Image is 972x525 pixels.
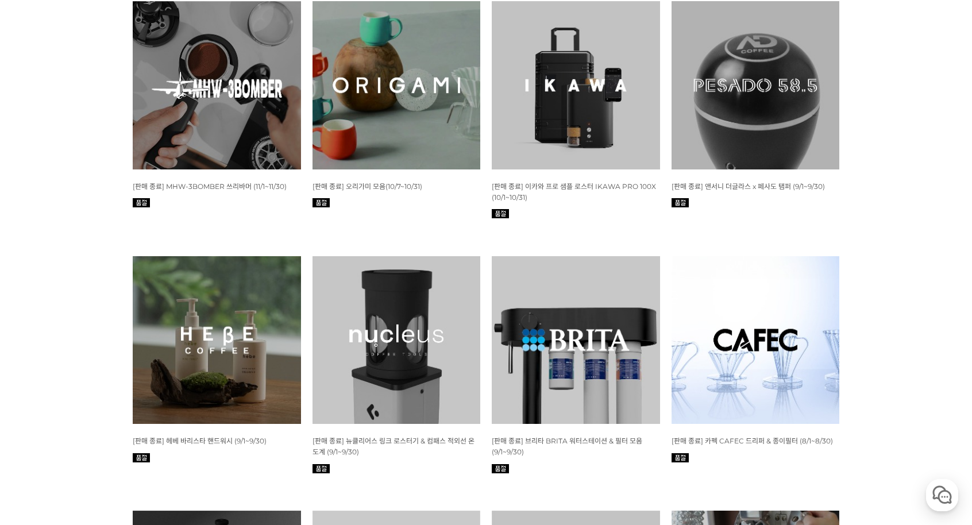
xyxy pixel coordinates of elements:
[672,1,840,169] img: 앤서니 더글라스 x 페사도 탬퍼
[178,381,191,391] span: 설정
[133,436,267,445] a: [판매 종료] 헤베 바리스타 핸드워시 (9/1~9/30)
[313,464,330,473] img: 품절
[492,464,509,473] img: 품절
[492,437,642,456] span: [판매 종료] 브리타 BRITA 워터스테이션 & 필터 모음 (9/1~9/30)
[313,437,475,456] span: [판매 종료] 뉴클리어스 링크 로스터기 & 컴패스 적외선 온도계 (9/1~9/30)
[672,453,689,462] img: 품절
[133,198,150,207] img: 품절
[492,182,656,202] a: [판매 종료] 이카와 프로 샘플 로스터 IKAWA PRO 100X (10/1~10/31)
[313,198,330,207] img: 품절
[76,364,148,393] a: 대화
[133,453,150,462] img: 품절
[133,182,287,191] a: [판매 종료] MHW-3BOMBER 쓰리바머 (11/1~11/30)
[492,209,509,218] img: 품절
[36,381,43,391] span: 홈
[672,256,840,424] img: 8월 머신 월픽 카펙 CAFEC 드리퍼 &amp; 종이필터
[313,256,481,424] img: 뉴클리어스 링크 로스터기 &amp; 컴패스 적외선 온도계
[672,198,689,207] img: 품절
[313,1,481,169] img: 10월 머신 월픽 오리가미 모음
[492,256,660,424] img: 브리타 BRITA 워터스테이션 &amp; 필터 모음
[105,382,119,391] span: 대화
[133,1,301,169] img: 11월 머신 월픽 MHW-3BOMBER 쓰리바머
[672,437,833,445] span: [판매 종료] 카펙 CAFEC 드리퍼 & 종이필터 (8/1~8/30)
[492,436,642,456] a: [판매 종료] 브리타 BRITA 워터스테이션 & 필터 모음 (9/1~9/30)
[133,256,301,424] img: 헤베 바리스타 핸드워시
[133,437,267,445] span: [판매 종료] 헤베 바리스타 핸드워시 (9/1~9/30)
[492,1,660,169] img: IKAWA PRO 100X
[148,364,221,393] a: 설정
[3,364,76,393] a: 홈
[313,436,475,456] a: [판매 종료] 뉴클리어스 링크 로스터기 & 컴패스 적외선 온도계 (9/1~9/30)
[313,182,422,191] a: [판매 종료] 오리가미 모음(10/7~10/31)
[672,436,833,445] a: [판매 종료] 카펙 CAFEC 드리퍼 & 종이필터 (8/1~8/30)
[672,182,825,191] a: [판매 종료] 앤서니 더글라스 x 페사도 탬퍼 (9/1~9/30)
